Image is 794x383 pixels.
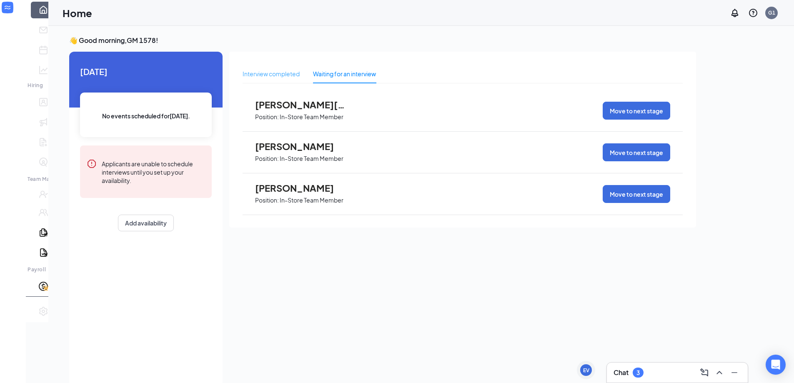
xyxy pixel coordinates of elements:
[280,155,343,163] p: In-Store Team Member
[714,368,724,378] svg: ChevronUp
[255,183,347,193] span: [PERSON_NAME]
[38,65,48,75] svg: Analysis
[603,185,670,203] button: Move to next stage
[255,155,279,163] p: Position:
[255,141,347,152] span: [PERSON_NAME]
[748,8,758,18] svg: QuestionInfo
[3,3,12,12] svg: WorkstreamLogo
[102,111,190,120] span: No events scheduled for [DATE] .
[28,82,57,89] div: Hiring
[28,175,57,183] div: Team Management
[118,215,174,231] button: Add availability
[69,36,696,45] h3: 👋 Good morning, GM 1578 !
[728,366,741,379] button: Minimize
[699,368,709,378] svg: ComposeMessage
[583,367,589,374] div: EV
[280,113,343,121] p: In-Store Team Member
[80,65,212,78] span: [DATE]
[636,369,640,376] div: 3
[730,8,740,18] svg: Notifications
[614,368,629,377] h3: Chat
[713,366,726,379] button: ChevronUp
[280,196,343,204] p: In-Store Team Member
[255,99,347,110] span: [PERSON_NAME][MEDICAL_DATA]
[255,196,279,204] p: Position:
[603,102,670,120] button: Move to next stage
[63,6,92,20] h1: Home
[313,69,376,78] div: Waiting for an interview
[38,189,48,199] svg: UserCheck
[255,113,279,121] p: Position:
[603,143,670,161] button: Move to next stage
[768,9,775,16] div: G1
[9,15,17,23] svg: Expand
[38,306,48,316] svg: Settings
[243,69,300,78] div: Interview completed
[87,159,97,169] svg: Error
[102,159,205,185] div: Applicants are unable to schedule interviews until you set up your availability.
[698,366,711,379] button: ComposeMessage
[766,355,786,375] div: Open Intercom Messenger
[28,266,57,273] div: Payroll
[729,368,739,378] svg: Minimize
